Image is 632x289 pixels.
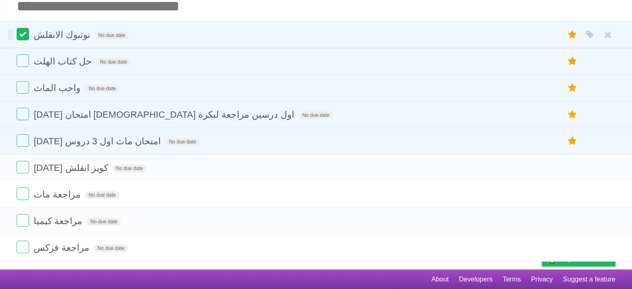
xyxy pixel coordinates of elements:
span: No due date [165,138,199,146]
span: مراجعة ماث [34,189,83,200]
span: No due date [113,165,146,172]
span: No due date [85,85,119,92]
label: Done [17,214,29,227]
span: واجب الماث [34,83,83,93]
label: Star task [565,134,580,148]
a: Privacy [531,272,553,287]
a: Terms [503,272,521,287]
span: No due date [299,111,332,119]
label: Star task [565,54,580,68]
label: Done [17,241,29,253]
span: مراجعة كيميا [34,216,84,226]
label: Done [17,54,29,67]
span: No due date [96,58,130,66]
span: No due date [94,245,128,252]
label: Done [17,81,29,94]
label: Star task [565,108,580,121]
span: مراجعة فزكس [34,242,91,253]
label: Done [17,161,29,173]
span: [DATE] كويز انقلش [34,163,110,173]
label: Done [17,134,29,147]
span: No due date [85,191,119,199]
label: Done [17,28,29,40]
label: Star task [565,28,580,42]
span: [DATE] امتحان ماث اول 3 دروس [34,136,163,146]
span: No due date [87,218,120,225]
span: Buy me a coffee [559,252,611,266]
span: No due date [95,32,128,39]
label: Done [17,108,29,120]
a: Suggest a feature [563,272,615,287]
span: حل كتاب الهلث [34,56,94,67]
label: Star task [565,81,580,95]
a: Developers [459,272,492,287]
a: About [431,272,449,287]
label: Done [17,188,29,200]
span: نوتبوك الانقلش [34,30,92,40]
span: [DATE] امتحان [DEMOGRAPHIC_DATA] اول درسين مراجعة لبكرة [34,109,296,120]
